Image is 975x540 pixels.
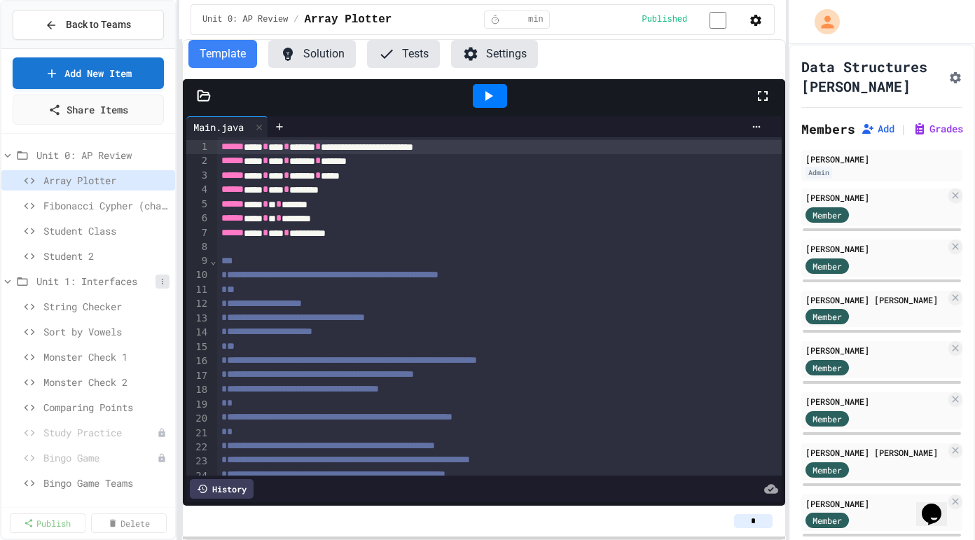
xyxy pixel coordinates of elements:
[186,427,209,441] div: 21
[43,223,170,238] span: Student Class
[813,413,842,425] span: Member
[13,57,164,89] a: Add New Item
[293,14,298,25] span: /
[305,11,392,28] span: Array Plotter
[805,497,946,510] div: [PERSON_NAME]
[202,14,288,25] span: Unit 0: AP Review
[66,18,131,32] span: Back to Teams
[813,514,842,527] span: Member
[186,198,209,212] div: 5
[813,209,842,221] span: Member
[801,57,943,96] h1: Data Structures [PERSON_NAME]
[43,450,157,465] span: Bingo Game
[813,310,842,323] span: Member
[186,369,209,383] div: 17
[36,148,170,162] span: Unit 0: AP Review
[188,40,257,68] button: Template
[805,395,946,408] div: [PERSON_NAME]
[186,154,209,168] div: 2
[43,501,170,515] span: Static Student
[805,344,946,356] div: [PERSON_NAME]
[186,441,209,455] div: 22
[805,153,958,165] div: [PERSON_NAME]
[693,12,743,29] input: publish toggle
[43,249,170,263] span: Student 2
[43,173,170,188] span: Array Plotter
[186,240,209,254] div: 8
[861,122,894,136] button: Add
[186,398,209,412] div: 19
[186,312,209,326] div: 13
[157,428,167,438] div: Unpublished
[642,11,743,28] div: Content is published and visible to students
[43,299,170,314] span: String Checker
[13,10,164,40] button: Back to Teams
[186,183,209,197] div: 4
[186,140,209,154] div: 1
[528,14,544,25] span: min
[186,340,209,354] div: 15
[367,40,440,68] button: Tests
[186,297,209,311] div: 12
[913,122,963,136] button: Grades
[186,169,209,183] div: 3
[186,226,209,240] div: 7
[805,191,946,204] div: [PERSON_NAME]
[800,6,843,38] div: My Account
[43,476,170,490] span: Bingo Game Teams
[186,120,251,134] div: Main.java
[186,268,209,282] div: 10
[813,361,842,374] span: Member
[805,242,946,255] div: [PERSON_NAME]
[43,349,170,364] span: Monster Check 1
[186,254,209,268] div: 9
[642,14,687,25] span: Published
[186,383,209,397] div: 18
[43,324,170,339] span: Sort by Vowels
[190,479,254,499] div: History
[805,167,832,179] div: Admin
[186,326,209,340] div: 14
[186,469,209,483] div: 24
[155,275,170,289] button: More options
[13,95,164,125] a: Share Items
[900,120,907,137] span: |
[948,68,962,85] button: Assignment Settings
[186,283,209,297] div: 11
[813,260,842,272] span: Member
[805,446,946,459] div: [PERSON_NAME] [PERSON_NAME]
[805,293,946,306] div: [PERSON_NAME] [PERSON_NAME]
[916,484,961,526] iframe: chat widget
[43,198,170,213] span: Fibonacci Cypher (challenge)
[451,40,538,68] button: Settings
[186,455,209,469] div: 23
[36,274,155,289] span: Unit 1: Interfaces
[268,40,356,68] button: Solution
[10,513,85,533] a: Publish
[801,119,855,139] h2: Members
[813,464,842,476] span: Member
[209,255,216,266] span: Fold line
[91,513,167,533] a: Delete
[186,412,209,426] div: 20
[157,453,167,463] div: Unpublished
[43,375,170,389] span: Monster Check 2
[43,425,157,440] span: Study Practice
[43,400,170,415] span: Comparing Points
[186,212,209,226] div: 6
[186,116,268,137] div: Main.java
[186,354,209,368] div: 16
